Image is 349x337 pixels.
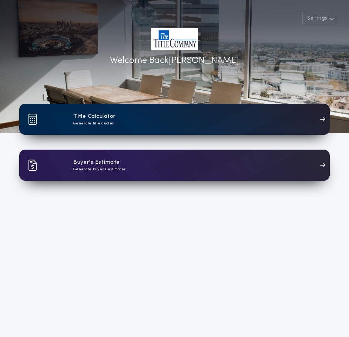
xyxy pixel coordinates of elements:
[28,114,37,125] img: card icon
[73,121,114,126] p: Generate title quotes
[73,167,126,172] p: Generate buyer's estimates
[19,150,330,181] a: card iconBuyer's EstimateGenerate buyer's estimates
[28,160,37,171] img: card icon
[19,104,330,135] a: card iconTitle CalculatorGenerate title quotes
[73,112,115,121] h1: Title Calculator
[73,158,120,167] h1: Buyer's Estimate
[302,12,337,25] button: Settings
[110,54,239,67] p: Welcome Back [PERSON_NAME]
[151,28,198,50] img: account-logo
